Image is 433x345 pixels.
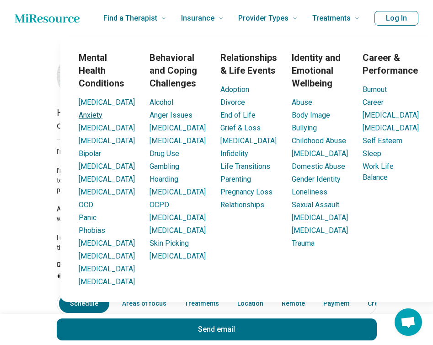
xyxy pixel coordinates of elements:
[395,308,422,336] a: Open chat
[150,111,192,119] a: Anger Issues
[363,136,402,145] a: Self Esteem
[117,294,172,313] a: Areas of focus
[15,9,80,27] a: Home page
[150,226,206,235] a: [MEDICAL_DATA]
[150,200,169,209] a: OCPD
[79,111,102,119] a: Anxiety
[292,213,348,222] a: [MEDICAL_DATA]
[220,162,270,171] a: Life Transitions
[79,277,135,286] a: [MEDICAL_DATA]
[79,264,135,273] a: [MEDICAL_DATA]
[362,294,408,313] a: Credentials
[150,124,206,132] a: [MEDICAL_DATA]
[220,111,256,119] a: End of Life
[220,188,273,196] a: Pregnancy Loss
[79,252,135,260] a: [MEDICAL_DATA]
[238,12,289,25] span: Provider Types
[79,149,101,158] a: Bipolar
[292,98,312,107] a: Abuse
[318,294,355,313] a: Payment
[181,12,214,25] span: Insurance
[232,294,269,313] a: Location
[79,200,93,209] a: OCD
[292,188,327,196] a: Loneliness
[220,124,261,132] a: Grief & Loss
[79,239,135,248] a: [MEDICAL_DATA]
[292,200,339,209] a: Sexual Assault
[220,85,249,94] a: Adoption
[79,162,135,171] a: [MEDICAL_DATA]
[276,294,310,313] a: Remote
[292,51,348,90] h3: Identity and Emotional Wellbeing
[292,111,330,119] a: Body Image
[150,162,179,171] a: Gambling
[363,98,384,107] a: Career
[374,11,418,26] button: Log In
[150,51,206,90] h3: Behavioral and Coping Challenges
[363,51,419,77] h3: Career & Performance
[292,175,341,183] a: Gender Identity
[150,136,206,145] a: [MEDICAL_DATA]
[292,226,348,235] a: [MEDICAL_DATA]
[292,239,315,248] a: Trauma
[363,85,387,94] a: Burnout
[57,318,377,340] button: Send email
[220,136,277,145] a: [MEDICAL_DATA]
[150,188,206,196] a: [MEDICAL_DATA]
[150,149,179,158] a: Drug Use
[79,226,105,235] a: Phobias
[220,98,245,107] a: Divorce
[79,213,96,222] a: Panic
[292,124,317,132] a: Bullying
[292,136,346,145] a: Childhood Abuse
[363,111,419,119] a: [MEDICAL_DATA]
[59,294,109,313] a: Schedule
[79,124,135,132] a: [MEDICAL_DATA]
[150,98,173,107] a: Alcohol
[220,51,277,77] h3: Relationships & Life Events
[79,188,135,196] a: [MEDICAL_DATA]
[220,200,264,209] a: Relationships
[79,175,135,183] a: [MEDICAL_DATA]
[220,175,251,183] a: Parenting
[363,149,381,158] a: Sleep
[150,252,206,260] a: [MEDICAL_DATA]
[363,124,419,132] a: [MEDICAL_DATA]
[179,294,225,313] a: Treatments
[150,213,206,222] a: [MEDICAL_DATA]
[79,51,135,90] h3: Mental Health Conditions
[103,12,157,25] span: Find a Therapist
[363,162,394,182] a: Work Life Balance
[292,162,345,171] a: Domestic Abuse
[220,149,248,158] a: Infidelity
[150,175,178,183] a: Hoarding
[79,98,135,107] a: [MEDICAL_DATA]
[312,12,351,25] span: Treatments
[292,149,348,158] a: [MEDICAL_DATA]
[79,136,135,145] a: [MEDICAL_DATA]
[150,239,189,248] a: Skin Picking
